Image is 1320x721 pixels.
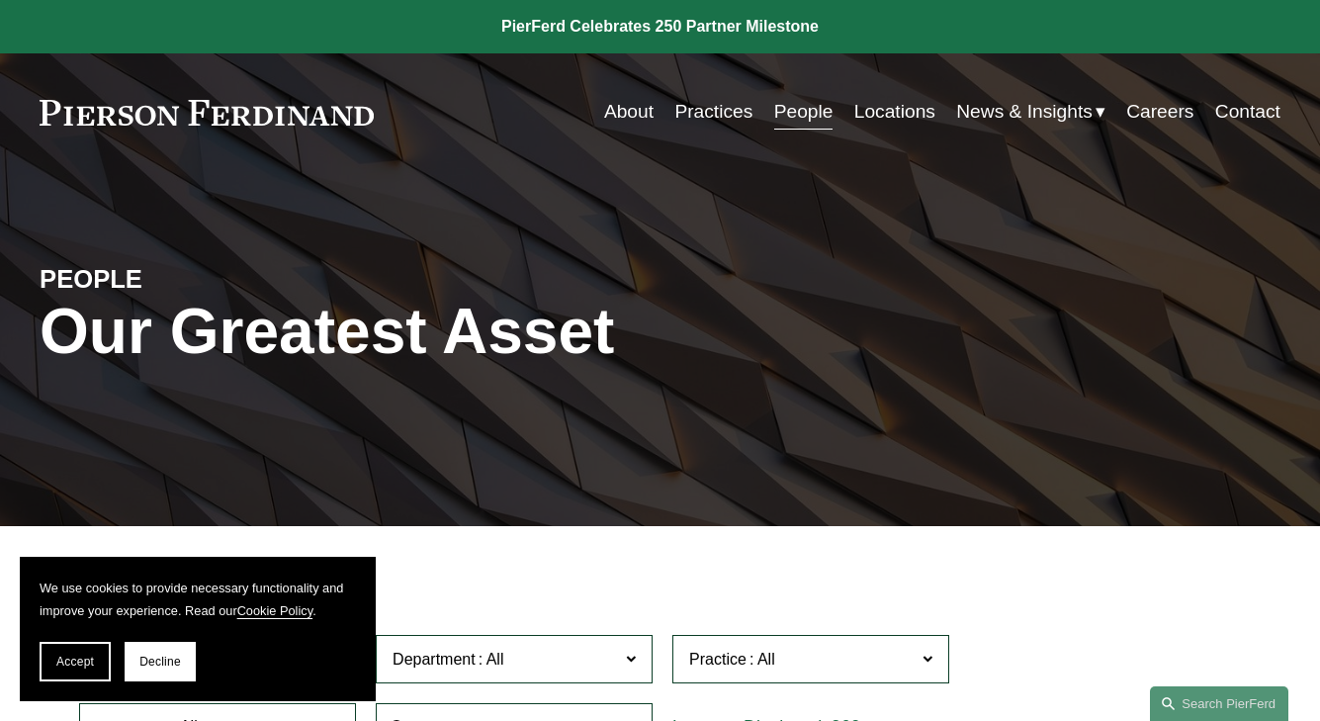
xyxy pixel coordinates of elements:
a: Practices [674,93,752,131]
a: Search this site [1150,686,1288,721]
a: Contact [1215,93,1280,131]
button: Decline [125,642,196,681]
span: Decline [139,655,181,669]
button: Accept [40,642,111,681]
span: Accept [56,655,94,669]
a: About [604,93,654,131]
h4: PEOPLE [40,263,350,296]
h1: Our Greatest Asset [40,296,867,368]
a: People [774,93,834,131]
p: We use cookies to provide necessary functionality and improve your experience. Read our . [40,577,356,622]
a: folder dropdown [956,93,1105,131]
a: Careers [1126,93,1193,131]
a: Locations [854,93,935,131]
a: Cookie Policy [237,603,312,618]
section: Cookie banner [20,557,376,701]
span: Practice [689,651,747,668]
span: Department [393,651,476,668]
span: News & Insights [956,95,1093,130]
